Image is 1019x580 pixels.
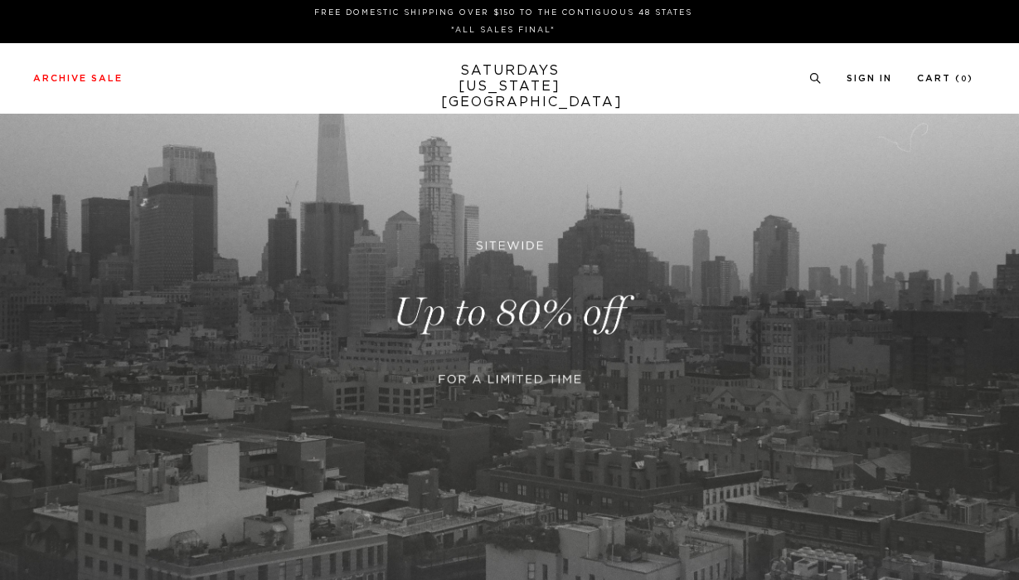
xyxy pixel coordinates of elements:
p: FREE DOMESTIC SHIPPING OVER $150 TO THE CONTIGUOUS 48 STATES [40,7,967,19]
small: 0 [961,76,968,83]
p: *ALL SALES FINAL* [40,24,967,37]
a: Archive Sale [33,74,123,83]
a: Sign In [847,74,892,83]
a: SATURDAYS[US_STATE][GEOGRAPHIC_DATA] [441,63,578,110]
a: Cart (0) [917,74,973,83]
